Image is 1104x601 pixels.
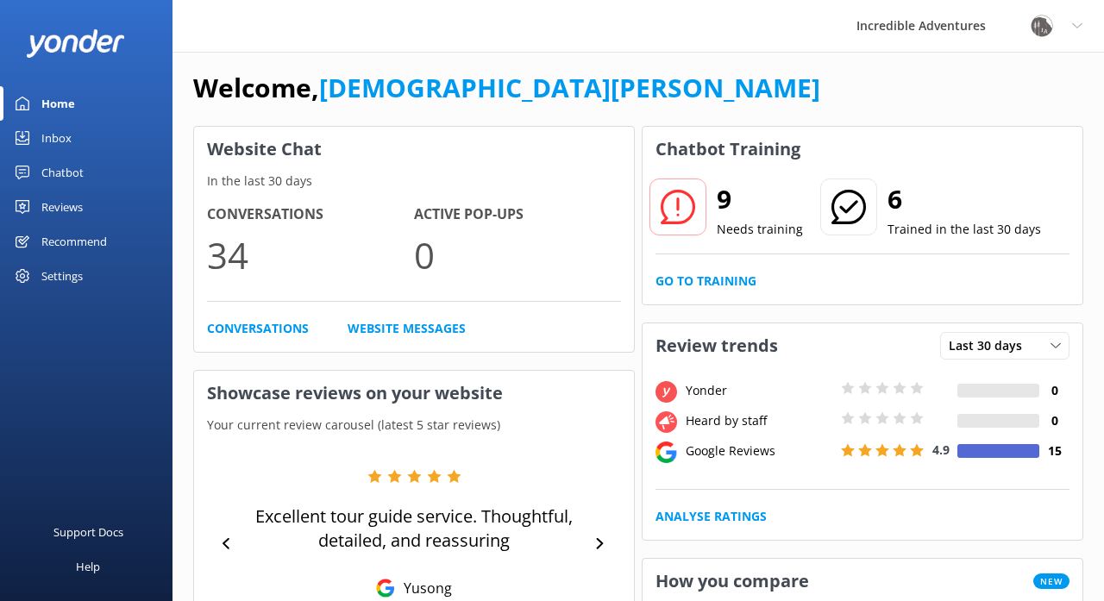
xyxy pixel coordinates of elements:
[414,203,621,226] h4: Active Pop-ups
[194,416,634,435] p: Your current review carousel (latest 5 star reviews)
[655,272,756,291] a: Go to Training
[717,178,803,220] h2: 9
[41,86,75,121] div: Home
[26,29,125,58] img: yonder-white-logo.png
[1039,381,1069,400] h4: 0
[41,121,72,155] div: Inbox
[76,549,100,584] div: Help
[193,67,820,109] h1: Welcome,
[1033,573,1069,589] span: New
[41,190,83,224] div: Reviews
[1039,441,1069,460] h4: 15
[888,178,1041,220] h2: 6
[1029,13,1055,39] img: 834-1758036015.png
[395,579,452,598] p: Yusong
[643,323,791,368] h3: Review trends
[681,411,837,430] div: Heard by staff
[888,220,1041,239] p: Trained in the last 30 days
[414,226,621,284] p: 0
[207,226,414,284] p: 34
[53,515,123,549] div: Support Docs
[194,127,634,172] h3: Website Chat
[348,319,466,338] a: Website Messages
[655,507,767,526] a: Analyse Ratings
[319,70,820,105] a: [DEMOGRAPHIC_DATA][PERSON_NAME]
[717,220,803,239] p: Needs training
[41,224,107,259] div: Recommend
[681,441,837,460] div: Google Reviews
[194,172,634,191] p: In the last 30 days
[376,579,395,598] img: Google Reviews
[949,336,1032,355] span: Last 30 days
[41,155,84,190] div: Chatbot
[41,259,83,293] div: Settings
[207,203,414,226] h4: Conversations
[681,381,837,400] div: Yonder
[1039,411,1069,430] h4: 0
[207,319,309,338] a: Conversations
[932,441,950,458] span: 4.9
[643,127,813,172] h3: Chatbot Training
[241,504,588,553] p: Excellent tour guide service. Thoughtful, detailed, and reassuring
[194,371,634,416] h3: Showcase reviews on your website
